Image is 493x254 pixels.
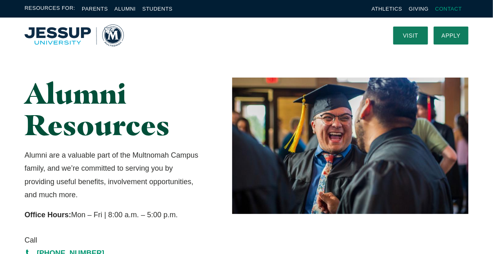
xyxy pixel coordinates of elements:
[409,6,429,12] a: Giving
[435,6,462,12] a: Contact
[372,6,402,12] a: Athletics
[25,211,71,219] strong: Office Hours:
[393,27,428,45] a: Visit
[114,6,136,12] a: Alumni
[25,25,124,47] a: Home
[25,149,201,202] p: Alumni are a valuable part of the Multnomah Campus family, and we’re committed to serving you by ...
[232,78,468,214] img: Two Graduates Laughing
[82,6,108,12] a: Parents
[25,234,201,247] span: Call
[434,27,468,45] a: Apply
[25,208,201,221] p: Mon – Fri | 8:00 a.m. – 5:00 p.m.
[25,4,75,13] span: Resources For:
[142,6,173,12] a: Students
[25,78,201,140] h1: Alumni Resources
[25,25,124,47] img: Multnomah University Logo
